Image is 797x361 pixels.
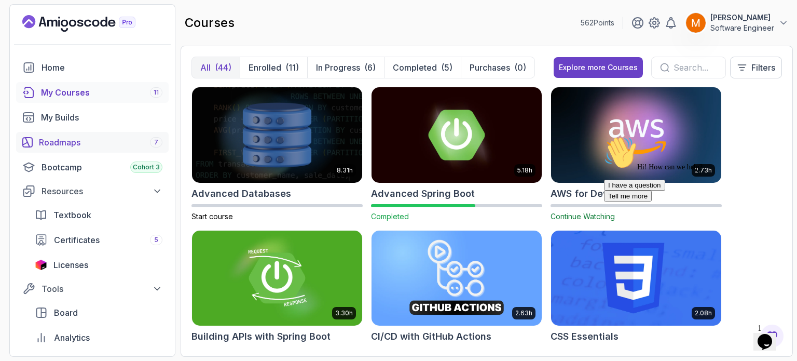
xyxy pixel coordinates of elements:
a: bootcamp [16,157,169,178]
span: Certificates [54,234,100,246]
div: (5) [441,61,452,74]
span: 11 [154,88,159,97]
span: Licenses [53,259,88,271]
p: In Progress [316,61,360,74]
button: Tools [16,279,169,298]
h2: CI/CD with GitHub Actions [371,329,491,344]
div: (0) [514,61,526,74]
a: analytics [29,327,169,348]
p: 5.18h [517,166,532,175]
a: Landing page [22,15,159,32]
h2: courses [185,15,235,31]
p: All [200,61,211,74]
div: 👋Hi! How can we help?I have a questionTell me more [4,4,191,70]
span: Hi! How can we help? [4,31,103,39]
span: 5 [154,236,158,244]
span: Start course [191,212,233,221]
a: licenses [29,255,169,275]
input: Search... [674,61,717,74]
div: Tools [42,283,162,295]
a: certificates [29,230,169,250]
a: board [29,302,169,323]
span: Cohort 3 [133,163,160,171]
img: jetbrains icon [35,260,47,270]
a: courses [16,82,169,103]
p: Filters [751,61,775,74]
button: Filters [730,57,782,78]
h2: AWS for Developers [551,186,643,201]
div: (6) [364,61,376,74]
button: In Progress(6) [307,57,384,78]
a: home [16,57,169,78]
button: I have a question [4,48,65,59]
div: (11) [285,61,299,74]
img: CSS Essentials card [551,231,721,326]
div: Resources [42,185,162,197]
img: CI/CD with GitHub Actions card [372,231,542,326]
button: Purchases(0) [461,57,534,78]
div: My Courses [41,86,162,99]
a: Advanced Spring Boot card5.18hAdvanced Spring BootCompleted [371,87,542,222]
button: Explore more Courses [554,57,643,78]
span: Analytics [54,331,90,344]
iframe: chat widget [600,132,787,314]
div: Bootcamp [42,161,162,173]
p: 562 Points [581,18,614,28]
p: 3.30h [335,309,353,317]
h2: Advanced Spring Boot [371,186,475,201]
img: Advanced Databases card [192,87,362,183]
p: 8.31h [337,166,353,175]
a: AWS for Developers card2.73hAWS for DevelopersContinue Watching [551,87,722,222]
iframe: chat widget [753,319,787,351]
p: [PERSON_NAME] [710,12,774,23]
button: Resources [16,182,169,200]
img: :wave: [4,4,37,37]
h2: CSS Essentials [551,329,619,344]
a: builds [16,107,169,128]
button: Enrolled(11) [240,57,307,78]
button: user profile image[PERSON_NAME]Software Engineer [685,12,789,33]
button: Completed(5) [384,57,461,78]
img: Advanced Spring Boot card [372,87,542,183]
h2: Building APIs with Spring Boot [191,329,331,344]
div: (44) [215,61,231,74]
p: Completed [393,61,437,74]
button: All(44) [192,57,240,78]
span: Continue Watching [551,212,615,221]
span: 7 [154,138,158,146]
div: Explore more Courses [559,62,638,73]
span: Completed [371,212,409,221]
span: Textbook [53,209,91,221]
img: user profile image [686,13,706,33]
p: Software Engineer [710,23,774,33]
p: 2.63h [515,309,532,317]
span: Board [54,306,78,319]
div: My Builds [41,111,162,124]
p: Enrolled [249,61,281,74]
div: Home [42,61,162,74]
button: Tell me more [4,59,52,70]
p: Purchases [470,61,510,74]
img: Building APIs with Spring Boot card [192,231,362,326]
div: Roadmaps [39,136,162,149]
h2: Advanced Databases [191,186,291,201]
a: textbook [29,205,169,225]
img: AWS for Developers card [551,87,721,183]
a: roadmaps [16,132,169,153]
